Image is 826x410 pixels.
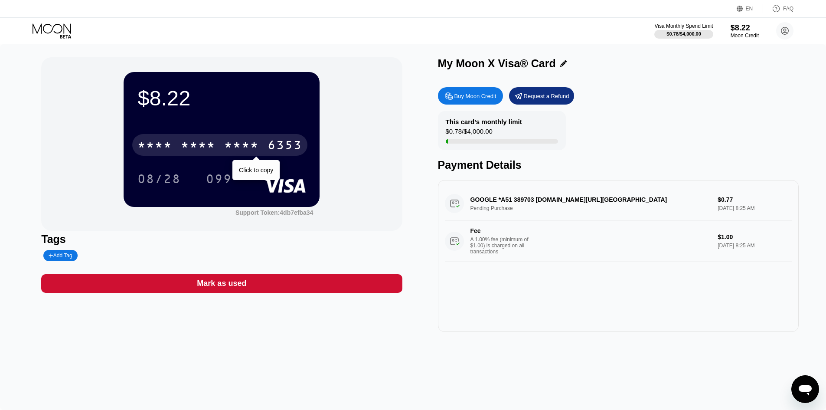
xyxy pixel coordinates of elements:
[731,23,759,39] div: $8.22Moon Credit
[131,168,187,190] div: 08/28
[654,23,713,39] div: Visa Monthly Spend Limit$0.78/$4,000.00
[509,87,574,105] div: Request a Refund
[746,6,753,12] div: EN
[43,250,77,261] div: Add Tag
[137,173,181,187] div: 08/28
[438,159,799,171] div: Payment Details
[268,139,302,153] div: 6353
[666,31,701,36] div: $0.78 / $4,000.00
[438,57,556,70] div: My Moon X Visa® Card
[524,92,569,100] div: Request a Refund
[197,279,246,289] div: Mark as used
[41,274,402,293] div: Mark as used
[239,167,273,174] div: Click to copy
[791,375,819,403] iframe: Nút để khởi chạy cửa sổ nhắn tin
[718,233,791,240] div: $1.00
[783,6,793,12] div: FAQ
[731,33,759,39] div: Moon Credit
[137,86,306,110] div: $8.22
[446,118,522,125] div: This card’s monthly limit
[470,227,531,234] div: Fee
[206,173,232,187] div: 099
[49,253,72,259] div: Add Tag
[654,23,713,29] div: Visa Monthly Spend Limit
[763,4,793,13] div: FAQ
[731,23,759,33] div: $8.22
[438,87,503,105] div: Buy Moon Credit
[737,4,763,13] div: EN
[41,233,402,246] div: Tags
[235,209,313,216] div: Support Token:4db7efba34
[199,168,238,190] div: 099
[718,243,791,249] div: [DATE] 8:25 AM
[235,209,313,216] div: Support Token: 4db7efba34
[470,236,535,255] div: A 1.00% fee (minimum of $1.00) is charged on all transactions
[454,92,496,100] div: Buy Moon Credit
[445,220,792,262] div: FeeA 1.00% fee (minimum of $1.00) is charged on all transactions$1.00[DATE] 8:25 AM
[446,128,493,139] div: $0.78 / $4,000.00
